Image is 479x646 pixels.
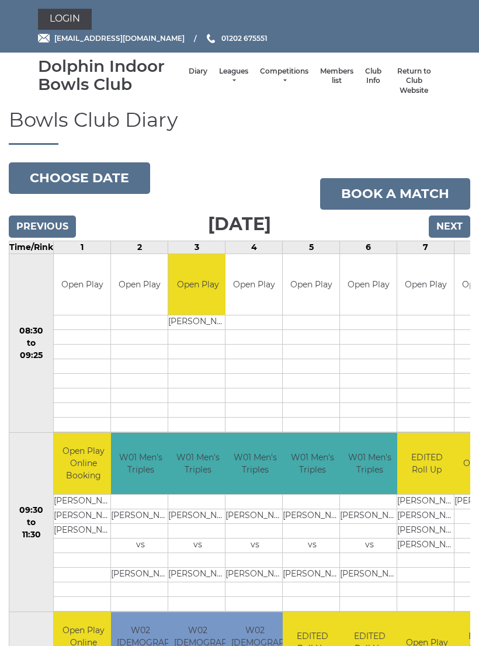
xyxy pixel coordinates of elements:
[225,538,284,553] td: vs
[54,433,113,494] td: Open Play Online Booking
[340,241,397,253] td: 6
[397,241,454,253] td: 7
[340,254,397,315] td: Open Play
[205,33,268,44] a: Phone us 01202 675551
[111,509,170,523] td: [PERSON_NAME]
[429,216,470,238] input: Next
[320,67,353,86] a: Members list
[283,433,342,494] td: W01 Men's Triples
[225,509,284,523] td: [PERSON_NAME]
[225,254,282,315] td: Open Play
[54,509,113,523] td: [PERSON_NAME]
[397,538,456,553] td: [PERSON_NAME]
[397,523,456,538] td: [PERSON_NAME]
[225,241,283,253] td: 4
[9,109,470,144] h1: Bowls Club Diary
[54,523,113,538] td: [PERSON_NAME]
[225,433,284,494] td: W01 Men's Triples
[168,509,227,523] td: [PERSON_NAME]
[54,254,110,315] td: Open Play
[221,34,268,43] span: 01202 675551
[320,178,470,210] a: Book a match
[189,67,207,77] a: Diary
[168,254,227,315] td: Open Play
[168,315,227,330] td: [PERSON_NAME]
[283,241,340,253] td: 5
[397,494,456,509] td: [PERSON_NAME]
[340,538,399,553] td: vs
[225,567,284,582] td: [PERSON_NAME]
[54,494,113,509] td: [PERSON_NAME]
[38,34,50,43] img: Email
[283,509,342,523] td: [PERSON_NAME]
[54,34,185,43] span: [EMAIL_ADDRESS][DOMAIN_NAME]
[340,567,399,582] td: [PERSON_NAME]
[260,67,308,86] a: Competitions
[111,254,168,315] td: Open Play
[38,57,183,93] div: Dolphin Indoor Bowls Club
[9,241,54,253] td: Time/Rink
[397,254,454,315] td: Open Play
[111,433,170,494] td: W01 Men's Triples
[283,538,342,553] td: vs
[168,433,227,494] td: W01 Men's Triples
[168,241,225,253] td: 3
[340,509,399,523] td: [PERSON_NAME]
[9,433,54,612] td: 09:30 to 11:30
[38,33,185,44] a: Email [EMAIL_ADDRESS][DOMAIN_NAME]
[111,567,170,582] td: [PERSON_NAME]
[9,162,150,194] button: Choose date
[283,254,339,315] td: Open Play
[9,216,76,238] input: Previous
[365,67,381,86] a: Club Info
[219,67,248,86] a: Leagues
[397,433,456,494] td: EDITED Roll Up
[111,241,168,253] td: 2
[168,567,227,582] td: [PERSON_NAME]
[207,34,215,43] img: Phone us
[54,241,111,253] td: 1
[393,67,435,96] a: Return to Club Website
[397,509,456,523] td: [PERSON_NAME]
[340,433,399,494] td: W01 Men's Triples
[168,538,227,553] td: vs
[111,538,170,553] td: vs
[9,253,54,433] td: 08:30 to 09:25
[283,567,342,582] td: [PERSON_NAME]
[38,9,92,30] a: Login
